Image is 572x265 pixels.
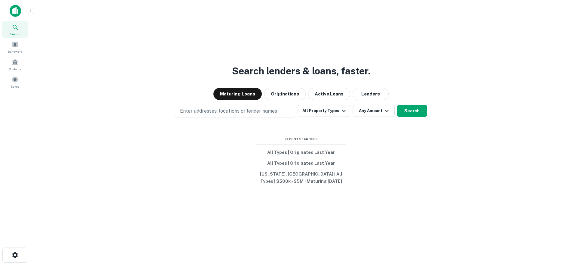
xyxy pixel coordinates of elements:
button: Active Loans [308,88,350,100]
button: Any Amount [353,105,395,117]
span: Saved [11,84,20,89]
span: Borrowers [8,49,22,54]
h3: Search lenders & loans, faster. [232,64,370,78]
span: Recent Searches [256,137,346,142]
a: Saved [2,74,28,90]
a: Borrowers [2,39,28,55]
button: Search [397,105,427,117]
button: [US_STATE], [GEOGRAPHIC_DATA] | All Types | $500k - $5M | Maturing [DATE] [256,169,346,187]
a: Contacts [2,56,28,73]
button: Maturing Loans [213,88,262,100]
span: Contacts [9,67,21,71]
a: Search [2,21,28,38]
button: All Types | Originated Last Year [256,158,346,169]
button: All Types | Originated Last Year [256,147,346,158]
p: Enter addresses, locations or lender names [180,108,277,115]
button: Enter addresses, locations or lender names [175,105,295,117]
iframe: Chat Widget [542,217,572,246]
span: Search [10,32,20,36]
button: Lenders [353,88,389,100]
button: Originations [264,88,306,100]
img: capitalize-icon.png [10,5,21,17]
button: All Property Types [298,105,350,117]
